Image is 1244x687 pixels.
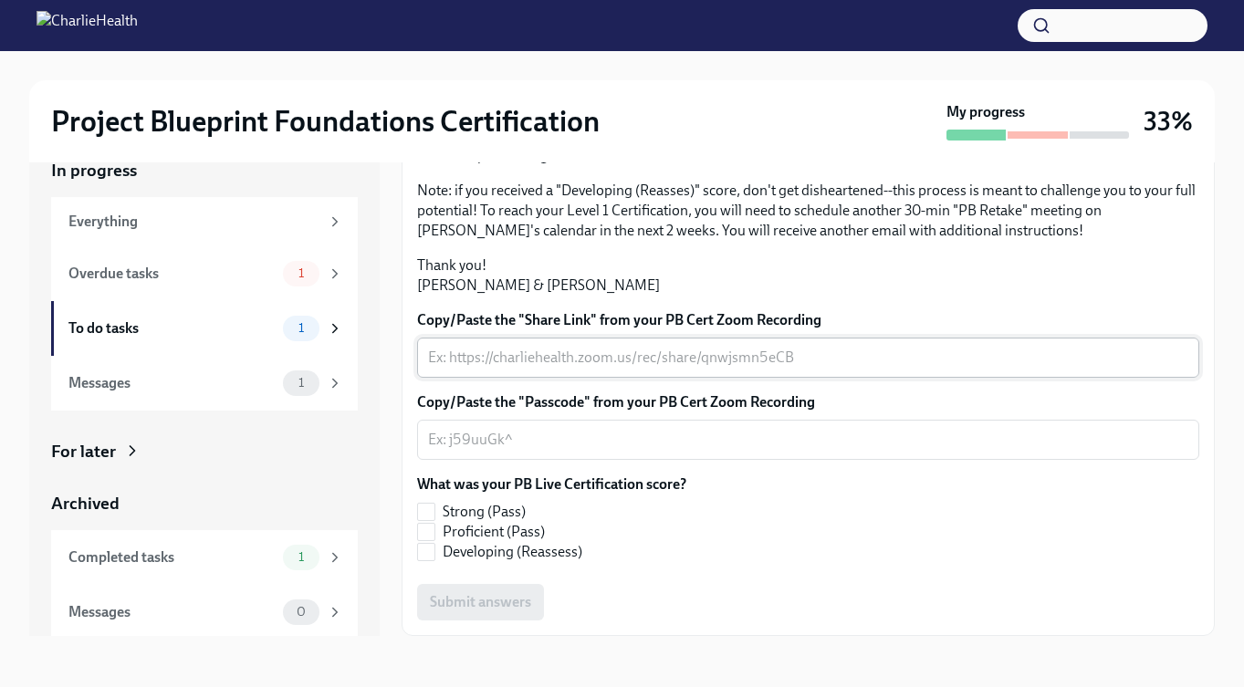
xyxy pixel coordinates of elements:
label: Copy/Paste the "Share Link" from your PB Cert Zoom Recording [417,310,1199,330]
div: Messages [68,602,276,622]
h2: Project Blueprint Foundations Certification [51,103,600,140]
strong: My progress [946,102,1025,122]
label: Copy/Paste the "Passcode" from your PB Cert Zoom Recording [417,392,1199,412]
span: 1 [287,550,315,564]
a: Archived [51,492,358,515]
h3: 33% [1144,105,1193,138]
div: Completed tasks [68,547,276,567]
span: Proficient (Pass) [443,522,545,542]
a: Messages1 [51,356,358,411]
p: Note: if you received a "Developing (Reasses)" score, don't get disheartened--this process is mea... [417,181,1199,241]
div: Everything [68,212,319,232]
div: Overdue tasks [68,264,276,284]
a: Completed tasks1 [51,530,358,585]
a: For later [51,440,358,463]
div: For later [51,440,116,463]
label: What was your PB Live Certification score? [417,474,686,494]
img: CharlieHealth [37,11,138,40]
span: Strong (Pass) [443,502,526,522]
div: To do tasks [68,318,276,338]
span: 1 [287,266,315,280]
p: Thank you! [PERSON_NAME] & [PERSON_NAME] [417,255,1199,296]
a: Messages0 [51,585,358,640]
span: 0 [286,605,317,619]
span: Developing (Reassess) [443,542,582,562]
div: Messages [68,373,276,393]
a: Everything [51,197,358,246]
span: 1 [287,321,315,335]
a: Overdue tasks1 [51,246,358,301]
a: To do tasks1 [51,301,358,356]
a: In progress [51,159,358,182]
span: 1 [287,376,315,390]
